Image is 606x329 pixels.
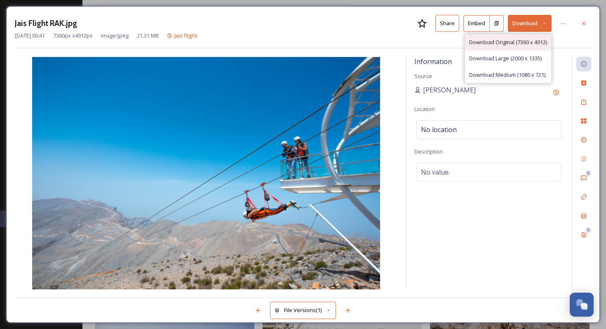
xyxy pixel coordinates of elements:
span: Download Original (7360 x 4912) [469,38,547,46]
span: [DATE] 00:41 [15,32,45,40]
button: Open Chat [570,293,594,317]
span: image/jpeg [101,32,129,40]
h3: Jais Flight RAK.jpg [15,17,77,29]
span: Download Medium (1080 x 721) [469,71,545,79]
button: Embed [463,15,490,32]
span: Download Large (2000 x 1335) [469,54,542,62]
span: No location [421,125,457,135]
span: Source [414,72,432,80]
button: Share [435,15,459,32]
button: Download [508,15,552,32]
span: No value. [421,167,450,177]
img: Jais%20Flight%20RAK.jpg [15,57,397,289]
span: [PERSON_NAME] [423,85,476,95]
div: 0 [585,227,591,233]
span: 21.31 MB [137,32,159,40]
span: Location [414,105,435,113]
button: File Versions(1) [270,302,336,319]
span: Description [414,148,443,155]
span: Jais Flight [174,32,197,39]
div: 0 [585,170,591,176]
span: 7360 px x 4912 px [53,32,93,40]
span: Information [414,57,452,66]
